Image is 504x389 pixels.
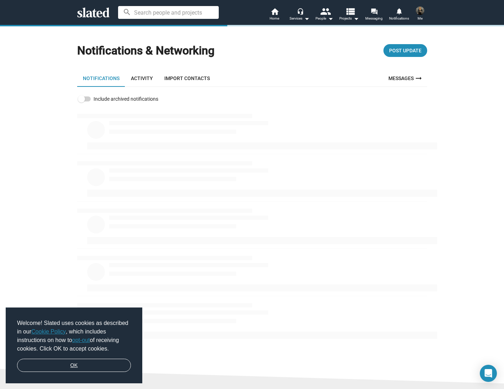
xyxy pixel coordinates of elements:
mat-icon: notifications [396,7,402,14]
img: Ana Menendez [416,6,424,15]
mat-icon: forum [371,8,377,15]
a: Cookie Policy [31,328,66,335]
a: Notifications [387,7,412,23]
button: Post Update [383,44,427,57]
button: Projects [337,7,362,23]
input: Search people and projects [118,6,219,19]
button: People [312,7,337,23]
span: Welcome! Slated uses cookies as described in our , which includes instructions on how to of recei... [17,319,131,353]
div: People [315,14,333,23]
a: Notifications [77,70,125,87]
span: Post Update [389,44,421,57]
a: Messaging [362,7,387,23]
mat-icon: arrow_drop_down [352,14,360,23]
button: Ana MenendezMe [412,5,429,23]
div: cookieconsent [6,307,142,384]
mat-icon: arrow_drop_down [326,14,335,23]
button: Services [287,7,312,23]
mat-icon: view_list [345,6,355,16]
h1: Notifications & Networking [77,43,214,58]
div: Open Intercom Messenger [480,365,497,382]
a: Home [262,7,287,23]
a: opt-out [72,337,90,343]
a: Messages [384,70,427,87]
mat-icon: arrow_right_alt [414,74,423,83]
div: Services [290,14,309,23]
span: Home [270,14,279,23]
mat-icon: home [270,7,279,16]
span: Projects [339,14,359,23]
span: Messaging [365,14,383,23]
mat-icon: people [320,6,330,16]
a: Import Contacts [159,70,216,87]
span: Include archived notifications [94,95,158,103]
span: Me [418,14,423,23]
mat-icon: arrow_drop_down [302,14,311,23]
a: Activity [125,70,159,87]
mat-icon: headset_mic [297,8,303,14]
a: dismiss cookie message [17,359,131,372]
span: Notifications [389,14,409,23]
